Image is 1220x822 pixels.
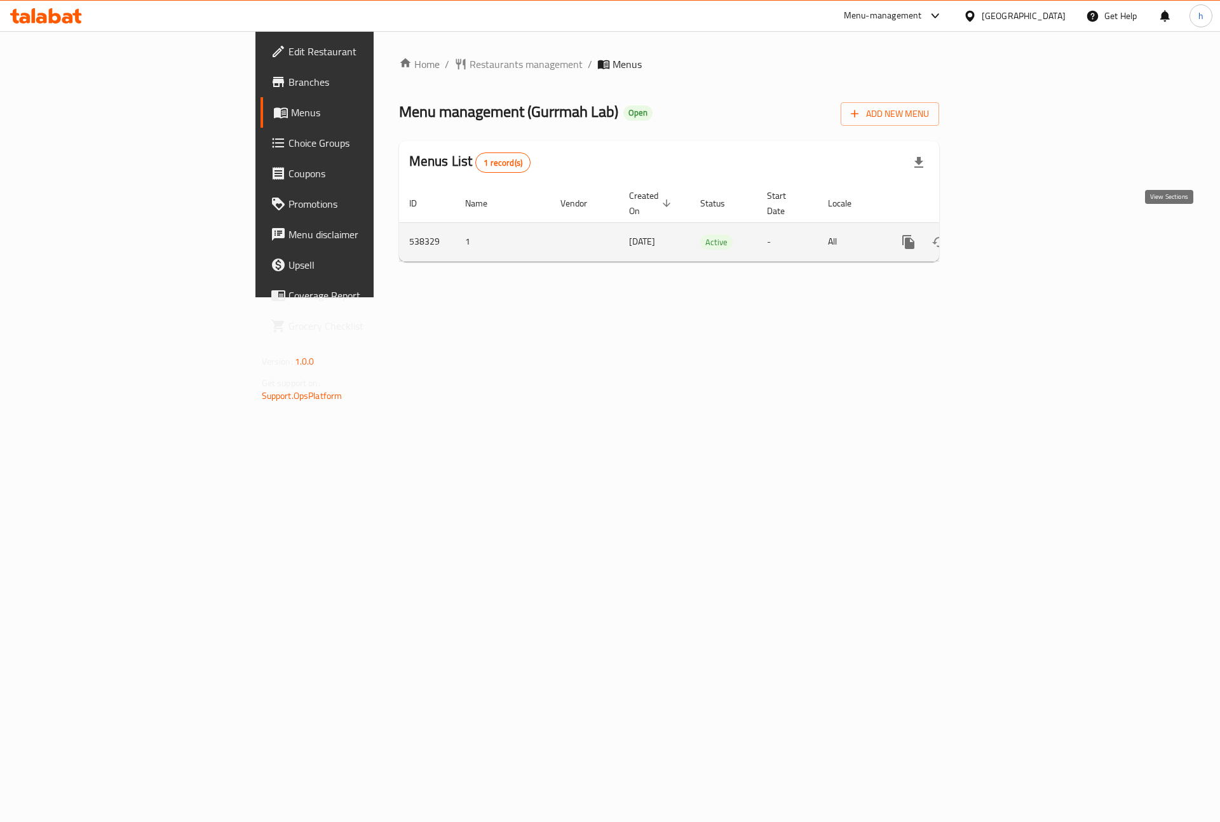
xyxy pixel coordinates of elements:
div: Open [623,105,653,121]
span: Edit Restaurant [288,44,449,59]
span: Add New Menu [851,106,929,122]
a: Coupons [261,158,459,189]
span: Branches [288,74,449,90]
a: Menus [261,97,459,128]
span: Vendor [560,196,604,211]
button: Add New Menu [841,102,939,126]
span: Name [465,196,504,211]
a: Restaurants management [454,57,583,72]
a: Upsell [261,250,459,280]
a: Promotions [261,189,459,219]
table: enhanced table [399,184,1026,262]
a: Edit Restaurant [261,36,459,67]
nav: breadcrumb [399,57,940,72]
span: Grocery Checklist [288,318,449,334]
a: Coverage Report [261,280,459,311]
a: Branches [261,67,459,97]
span: Choice Groups [288,135,449,151]
span: Version: [262,353,293,370]
span: 1.0.0 [295,353,315,370]
span: ID [409,196,433,211]
h2: Menus List [409,152,531,173]
td: - [757,222,818,261]
div: Menu-management [844,8,922,24]
span: Coupons [288,166,449,181]
button: more [893,227,924,257]
span: h [1198,9,1203,23]
span: Restaurants management [470,57,583,72]
span: Created On [629,188,675,219]
span: Open [623,107,653,118]
div: Export file [904,147,934,178]
span: Menus [291,105,449,120]
a: Grocery Checklist [261,311,459,341]
a: Support.OpsPlatform [262,387,342,404]
li: / [588,57,592,72]
a: Menu disclaimer [261,219,459,250]
span: Locale [828,196,868,211]
td: All [818,222,883,261]
span: Upsell [288,257,449,273]
span: Coverage Report [288,288,449,303]
span: Promotions [288,196,449,212]
span: Active [700,235,733,250]
div: [GEOGRAPHIC_DATA] [982,9,1066,23]
span: Status [700,196,742,211]
span: Get support on: [262,375,320,391]
span: [DATE] [629,233,655,250]
button: Change Status [924,227,954,257]
span: Start Date [767,188,803,219]
td: 1 [455,222,550,261]
a: Choice Groups [261,128,459,158]
span: Menu disclaimer [288,227,449,242]
span: 1 record(s) [476,157,530,169]
div: Total records count [475,152,531,173]
th: Actions [883,184,1026,223]
span: Menus [613,57,642,72]
span: Menu management ( Gurrmah Lab ) [399,97,618,126]
div: Active [700,234,733,250]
